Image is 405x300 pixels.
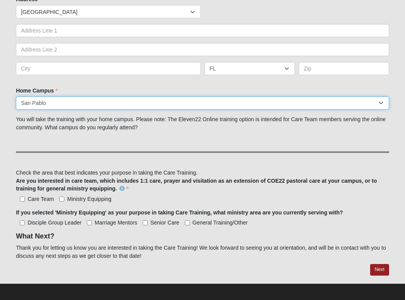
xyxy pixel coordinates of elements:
span: Care Team [28,196,54,202]
h4: What Next? [16,232,389,241]
span: Disciple Group Leader [28,219,81,226]
input: Senior Care [143,220,148,225]
input: Ministry Equipping [59,197,64,202]
input: Address Line 1 [16,24,389,37]
input: General Training/Other [185,220,190,225]
input: Marriage Mentors [87,220,92,225]
a: Next [370,264,389,275]
input: Address Line 2 [16,43,389,56]
input: Care Team [20,197,25,202]
label: Home Campus [16,87,58,94]
span: Senior Care [150,219,179,226]
p: You will take the training with your home campus. Please note: The Eleven22 Online training optio... [16,115,389,132]
input: Zip [299,62,389,75]
label: If you selected 'Ministry Equipping' as your purpose in taking Care Training, what ministry area ... [16,209,343,216]
span: [GEOGRAPHIC_DATA] [21,5,190,19]
input: Disciple Group Leader [20,220,25,225]
span: Marriage Mentors [95,219,137,226]
label: Are you interested in care team, which includes 1:1 care, prayer and visitation as an extension o... [16,177,389,192]
input: City [16,62,200,75]
span: Ministry Equipping [67,196,111,202]
p: Thank you for letting us know you are interested in taking the Care Training! We look forward to ... [16,244,389,260]
span: General Training/Other [193,219,248,226]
